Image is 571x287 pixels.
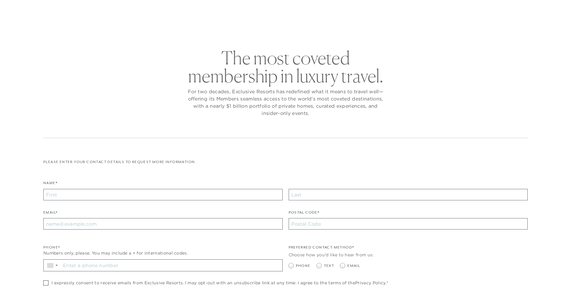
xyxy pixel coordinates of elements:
a: Community [318,19,355,37]
legend: Preferred Contact Method* [289,245,354,253]
a: Membership [272,19,309,37]
div: Choose how you'd like to hear from us: [289,252,528,258]
a: Member Login [501,7,531,12]
input: Enter a phone number [61,260,282,271]
div: Numbers only, please. You may include a + for international codes. [43,250,283,256]
label: Name* [43,180,57,189]
p: Please enter your contact details to request more information: [43,159,528,165]
span: Text [324,263,334,269]
input: Last [289,189,528,200]
span: ▼ [55,264,59,267]
div: Country Code Selector [44,260,61,271]
label: Postal Code* [289,210,320,218]
h2: The most coveted membership in luxury travel. [186,49,385,85]
a: The Collection [216,19,262,37]
span: Email [347,263,360,269]
div: Phone* [43,245,283,250]
label: Email* [43,210,57,218]
p: For two decades, Exclusive Resorts has redefined what it means to travel well—offering its Member... [186,88,385,117]
input: Postal Code [289,218,528,230]
a: Privacy Policy [355,280,385,285]
span: Phone [296,263,311,269]
input: name@example.com [43,218,283,230]
a: Get Started [24,7,50,12]
input: First [43,189,283,200]
span: I expressly consent to receive emails from Exclusive Resorts. I may opt-out with an unsubscribe l... [51,280,388,285]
